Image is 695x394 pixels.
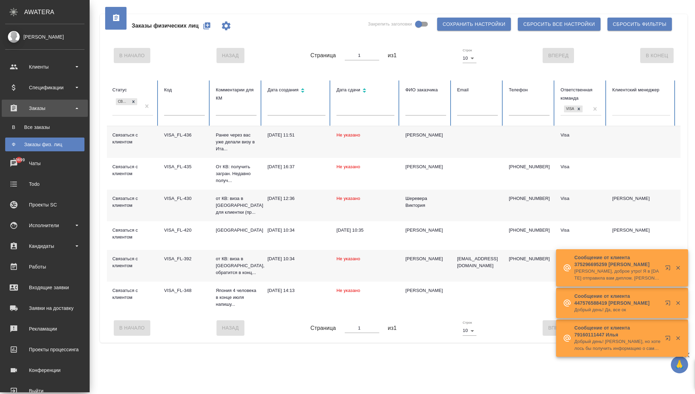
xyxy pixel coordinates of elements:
div: Связаться с клиентом [112,287,153,301]
button: Закрыть [671,300,685,306]
div: Проекты процессинга [5,344,84,355]
div: 10 [463,326,476,335]
div: Шеревера Виктория [405,195,446,209]
div: Связаться с клиентом [112,195,153,209]
span: Не указано [336,196,360,201]
div: Visa [561,227,601,234]
a: Проекты процессинга [2,341,88,358]
div: Связаться с клиентом [112,132,153,145]
div: Заказы физ. лиц [9,141,81,148]
span: Заказы физических лиц [132,22,199,30]
div: VISA_FL-430 [164,195,205,202]
span: Не указано [336,256,360,261]
div: [PERSON_NAME] [405,132,446,139]
div: [DATE] 11:51 [268,132,325,139]
div: Рекламации [5,324,84,334]
div: [PERSON_NAME] [405,163,446,170]
span: Закрепить заголовки [368,21,412,28]
div: Клиентский менеджер [612,86,670,94]
a: ВВсе заказы [5,120,84,134]
p: [PHONE_NUMBER] [509,163,550,170]
div: Email [457,86,498,94]
button: Сохранить настройки [437,18,511,31]
div: [PERSON_NAME] [405,227,446,234]
div: Visa [564,105,575,113]
button: Создать [199,18,215,34]
td: [PERSON_NAME] [607,190,676,221]
button: Открыть в новой вкладке [661,296,677,313]
div: ФИО заказчика [405,86,446,94]
button: Открыть в новой вкладке [661,331,677,348]
div: Ответственная команда [561,86,601,102]
div: Код [164,86,205,94]
span: Не указано [336,164,360,169]
div: Телефон [509,86,550,94]
span: из 1 [388,51,397,60]
div: [DATE] 14:13 [268,287,325,294]
a: Входящие заявки [2,279,88,296]
div: [PERSON_NAME] [5,33,84,41]
div: VISA_FL-435 [164,163,205,170]
div: Все заказы [9,124,81,131]
span: Страница [311,324,336,332]
p: [PHONE_NUMBER] [509,195,550,202]
div: [DATE] 10:34 [268,255,325,262]
label: Строк [463,321,472,324]
span: из 1 [388,324,397,332]
a: Рекламации [2,320,88,337]
div: VISA_FL-436 [164,132,205,139]
div: Комментарии для КМ [216,86,256,102]
div: [DATE] 10:34 [268,227,325,234]
div: Статус [112,86,153,94]
div: Связаться с клиентом [116,98,130,105]
span: 10699 [9,156,29,163]
div: Клиенты [5,62,84,72]
a: Работы [2,258,88,275]
div: 10 [463,53,476,63]
p: [PHONE_NUMBER] [509,255,550,262]
a: Todo [2,175,88,193]
button: Закрыть [671,335,685,341]
p: от КВ: виза в [GEOGRAPHIC_DATA], обратится в конц... [216,255,256,276]
div: Проекты SC [5,200,84,210]
p: [PHONE_NUMBER] [509,227,550,234]
p: Ранее через вас уже делали визу в Ита... [216,132,256,152]
div: Todo [5,179,84,189]
div: Сортировка [336,86,394,96]
div: Заказы [5,103,84,113]
div: VISA_FL-420 [164,227,205,234]
a: Заявки на доставку [2,300,88,317]
div: Работы [5,262,84,272]
div: [PERSON_NAME] [405,287,446,294]
td: [PERSON_NAME] [607,221,676,250]
a: Конференции [2,362,88,379]
button: Сбросить все настройки [518,18,601,31]
p: От КВ: получить загран. Недавно получ... [216,163,256,184]
p: от КВ: виза в [GEOGRAPHIC_DATA] для клиентки (пр... [216,195,256,216]
div: [DATE] 10:35 [336,227,394,234]
div: Сортировка [268,86,325,96]
span: Не указано [336,288,360,293]
p: Япония 4 человека в конце июля напишу... [216,287,256,308]
div: Связаться с клиентом [112,163,153,177]
div: Спецификации [5,82,84,93]
div: VISA_FL-392 [164,255,205,262]
div: [PERSON_NAME] [405,255,446,262]
p: Добрый день! [PERSON_NAME], но хотелось бы получить информацию о самом переводчике. [574,338,661,352]
a: 10699Чаты [2,155,88,172]
div: Заявки на доставку [5,303,84,313]
div: Связаться с клиентом [112,227,153,241]
p: Сообщение от клиента 375296695259 [PERSON_NAME] [574,254,661,268]
p: Сообщение от клиента 79160111447 Илья [574,324,661,338]
label: Строк [463,49,472,52]
p: [GEOGRAPHIC_DATA] [216,227,256,234]
button: Сбросить фильтры [607,18,672,31]
p: Добрый день! Да, все ок [574,306,661,313]
p: [PERSON_NAME], доброе утро! Я в [DATE] отправила вам диплом. [PERSON_NAME] сделаем сразу 2 нотари... [574,268,661,282]
div: VISA_FL-348 [164,287,205,294]
div: Чаты [5,158,84,169]
div: Visa [561,163,601,170]
div: Visa [561,132,601,139]
div: Visa [561,195,601,202]
button: Открыть в новой вкладке [661,261,677,277]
